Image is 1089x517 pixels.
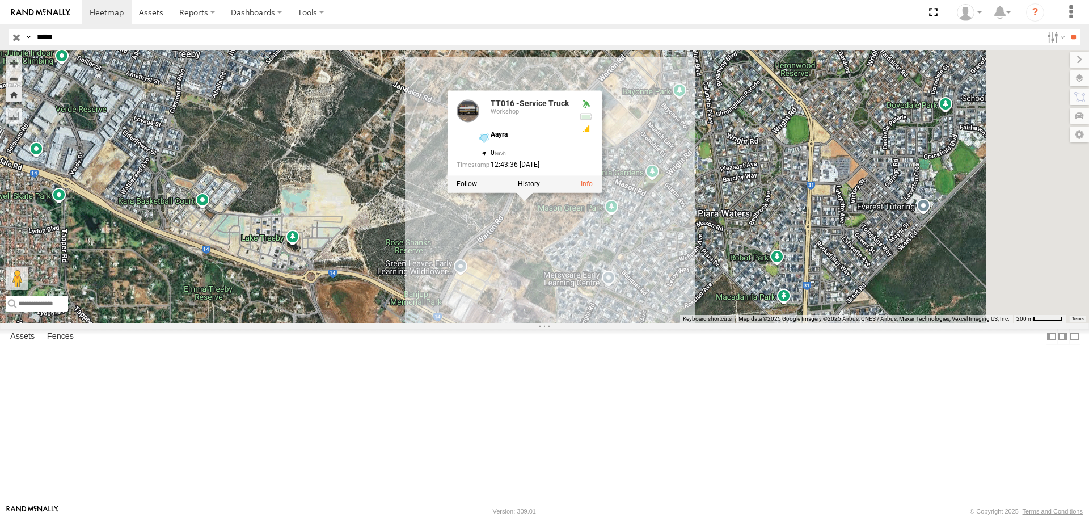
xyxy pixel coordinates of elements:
[6,267,28,290] button: Drag Pegman onto the map to open Street View
[1046,329,1057,345] label: Dock Summary Table to the Left
[11,9,70,16] img: rand-logo.svg
[41,329,79,345] label: Fences
[683,315,732,323] button: Keyboard shortcuts
[579,112,593,121] div: No voltage information received from this device.
[457,180,477,188] label: Realtime tracking of Asset
[579,125,593,134] div: GSM Signal = 3
[1026,3,1044,22] i: ?
[6,56,22,71] button: Zoom in
[6,87,22,102] button: Zoom Home
[457,100,479,123] a: View Asset Details
[493,508,536,515] div: Version: 309.01
[24,29,33,45] label: Search Query
[1070,127,1089,142] label: Map Settings
[1069,329,1080,345] label: Hide Summary Table
[491,99,569,108] a: TT016 -Service Truck
[491,109,570,116] div: Workshop
[6,108,22,124] label: Measure
[457,162,570,169] div: Date/time of location update
[1042,29,1067,45] label: Search Filter Options
[6,506,58,517] a: Visit our Website
[1072,316,1084,321] a: Terms (opens in new tab)
[5,329,40,345] label: Assets
[518,180,540,188] label: View Asset History
[738,316,1010,322] span: Map data ©2025 Google Imagery ©2025 Airbus, CNES / Airbus, Maxar Technologies, Vexcel Imaging US,...
[491,149,506,157] span: 0
[1016,316,1033,322] span: 200 m
[1057,329,1069,345] label: Dock Summary Table to the Right
[6,71,22,87] button: Zoom out
[579,100,593,109] div: Valid GPS Fix
[953,4,986,21] div: Hayley Petersen
[1013,315,1066,323] button: Map scale: 200 m per 49 pixels
[970,508,1083,515] div: © Copyright 2025 -
[1023,508,1083,515] a: Terms and Conditions
[491,132,570,139] div: Aayra
[581,180,593,188] a: View Asset Details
